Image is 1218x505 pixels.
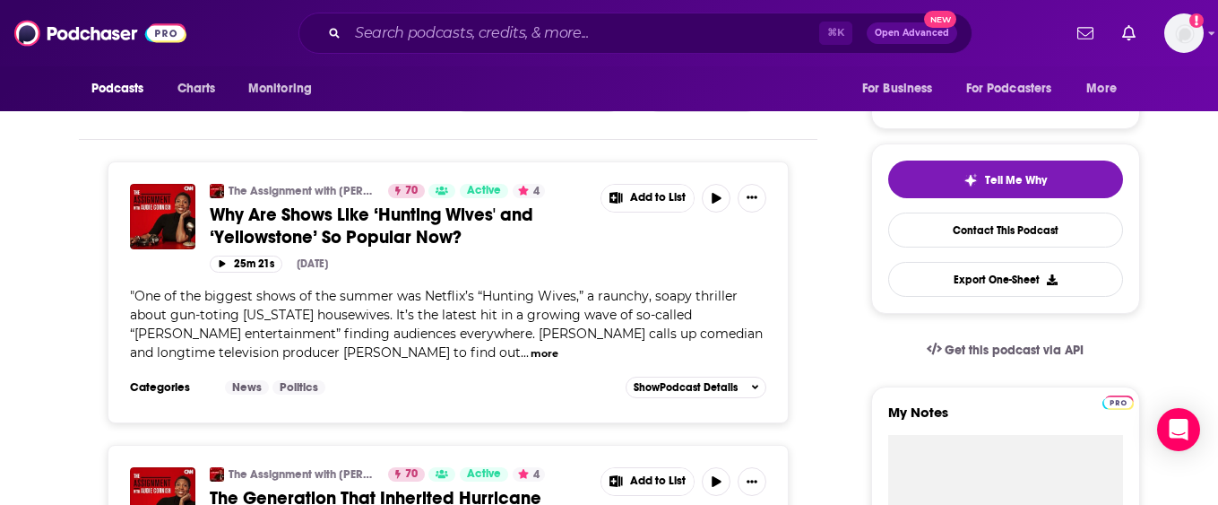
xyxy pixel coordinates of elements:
img: tell me why sparkle [963,173,978,187]
span: Active [467,466,501,483]
span: Get this podcast via API [945,343,1084,358]
button: ShowPodcast Details [626,377,767,398]
img: User Profile [1164,13,1204,53]
span: One of the biggest shows of the summer was Netflix’s “Hunting Wives,” a raunchy, soapy thriller a... [130,288,763,361]
span: Active [467,182,501,200]
a: 70 [388,467,425,482]
button: open menu [236,72,335,106]
button: 4 [513,467,545,482]
a: Active [460,467,508,482]
a: Contact This Podcast [888,213,1123,248]
div: [DATE] [297,257,328,270]
a: Charts [166,72,227,106]
img: Why Are Shows Like ‘Hunting Wives' and ‘Yellowstone’ So Popular Now? [130,184,195,249]
label: My Notes [888,404,1123,435]
span: 70 [405,182,418,200]
span: ... [521,344,529,361]
button: 25m 21s [210,256,282,273]
span: For Business [862,76,933,101]
span: Show Podcast Details [634,381,738,394]
button: Show More Button [601,185,695,212]
div: Open Intercom Messenger [1157,408,1200,451]
button: Export One-Sheet [888,262,1123,297]
span: Add to List [630,191,686,205]
span: Charts [177,76,216,101]
button: 4 [513,184,545,198]
button: Show profile menu [1164,13,1204,53]
button: open menu [850,72,955,106]
span: Tell Me Why [985,173,1047,187]
a: Show notifications dropdown [1070,18,1101,48]
img: The Assignment with Audie Cornish [210,184,224,198]
span: Monitoring [248,76,312,101]
a: Get this podcast via API [912,328,1099,372]
input: Search podcasts, credits, & more... [348,19,819,48]
button: open menu [79,72,168,106]
h3: Categories [130,380,211,395]
span: For Podcasters [966,76,1052,101]
span: ⌘ K [819,22,852,45]
span: More [1086,76,1117,101]
span: Why Are Shows Like ‘Hunting Wives' and ‘Yellowstone’ So Popular Now? [210,204,533,248]
span: 70 [405,466,418,483]
a: Active [460,184,508,198]
a: Politics [272,380,325,395]
a: Pro website [1102,393,1134,410]
button: Open AdvancedNew [867,22,957,44]
svg: Add a profile image [1189,13,1204,28]
a: Show notifications dropdown [1115,18,1143,48]
a: News [225,380,269,395]
img: Podchaser Pro [1102,396,1134,410]
span: Logged in as kkade [1164,13,1204,53]
button: Show More Button [738,467,766,496]
button: Show More Button [601,468,695,495]
button: tell me why sparkleTell Me Why [888,161,1123,198]
span: New [924,11,956,28]
img: The Assignment with Audie Cornish [210,467,224,482]
button: more [531,346,558,361]
button: open menu [955,72,1078,106]
button: Show More Button [738,184,766,213]
div: Search podcasts, credits, & more... [298,13,972,54]
span: Open Advanced [875,29,949,38]
a: The Assignment with [PERSON_NAME] [229,467,376,482]
a: Why Are Shows Like ‘Hunting Wives' and ‘Yellowstone’ So Popular Now? [210,204,588,248]
button: open menu [1074,72,1139,106]
a: 70 [388,184,425,198]
a: The Assignment with [PERSON_NAME] [229,184,376,198]
img: Podchaser - Follow, Share and Rate Podcasts [14,16,186,50]
span: " [130,288,763,361]
button: Choose View [641,76,764,112]
span: Add to List [630,475,686,488]
span: Podcasts [91,76,144,101]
